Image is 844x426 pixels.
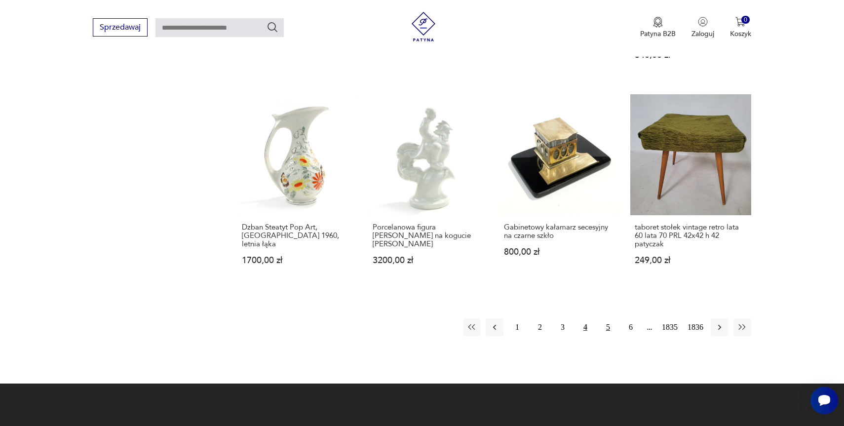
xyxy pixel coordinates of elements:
[622,318,640,336] button: 6
[691,17,714,39] button: Zaloguj
[93,25,148,32] a: Sprzedawaj
[504,248,616,256] p: 800,00 zł
[599,318,617,336] button: 5
[499,94,620,284] a: Gabinetowy kałamarz secesyjny na czarne szkłoGabinetowy kałamarz secesyjny na czarne szkło800,00 zł
[810,387,838,414] iframe: Smartsupp widget button
[640,17,676,39] a: Ikona medaluPatyna B2B
[691,29,714,39] p: Zaloguj
[93,18,148,37] button: Sprzedawaj
[735,17,745,27] img: Ikona koszyka
[237,94,358,284] a: Dzban Steatyt Pop Art, Katowice 1960, letnia łąkaDzban Steatyt Pop Art, [GEOGRAPHIC_DATA] 1960, l...
[504,223,616,240] h3: Gabinetowy kałamarz secesyjny na czarne szkło
[373,223,485,248] h3: Porcelanowa figura [PERSON_NAME] na kogucie [PERSON_NAME]
[242,223,354,248] h3: Dzban Steatyt Pop Art, [GEOGRAPHIC_DATA] 1960, letnia łąka
[267,21,278,33] button: Szukaj
[685,318,706,336] button: 1836
[508,318,526,336] button: 1
[242,256,354,265] p: 1700,00 zł
[659,318,680,336] button: 1835
[640,29,676,39] p: Patyna B2B
[640,17,676,39] button: Patyna B2B
[698,17,708,27] img: Ikonka użytkownika
[368,94,489,284] a: Porcelanowa figura Twardowski na kogucie ĆmielówPorcelanowa figura [PERSON_NAME] na kogucie [PERS...
[409,12,438,41] img: Patyna - sklep z meblami i dekoracjami vintage
[630,94,751,284] a: taboret stołek vintage retro lata 60 lata 70 PRL 42x42 h 42 patyczaktaboret stołek vintage retro ...
[635,51,747,59] p: 340,00 zł
[531,318,549,336] button: 2
[576,318,594,336] button: 4
[635,223,747,248] h3: taboret stołek vintage retro lata 60 lata 70 PRL 42x42 h 42 patyczak
[635,256,747,265] p: 249,00 zł
[373,256,485,265] p: 3200,00 zł
[730,17,751,39] button: 0Koszyk
[730,29,751,39] p: Koszyk
[741,16,750,24] div: 0
[554,318,572,336] button: 3
[653,17,663,28] img: Ikona medalu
